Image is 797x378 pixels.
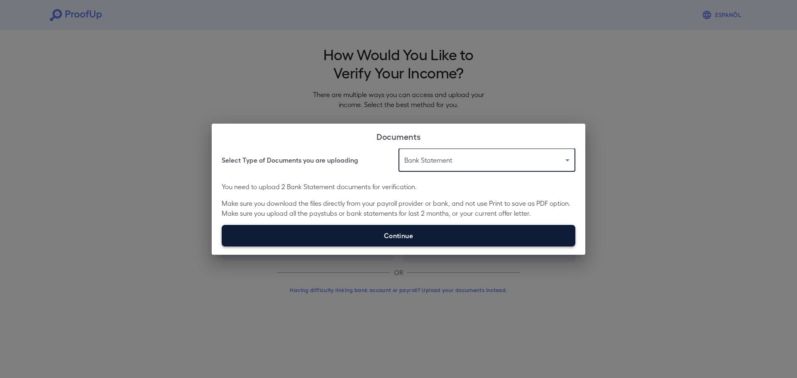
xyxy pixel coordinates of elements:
h6: Select Type of Documents you are uploading [222,155,358,165]
label: Continue [222,225,575,246]
p: Make sure you download the files directly from your payroll provider or bank, and not use Print t... [222,198,575,218]
div: Bank Statement [398,149,575,172]
p: You need to upload 2 Bank Statement documents for verification. [222,182,575,192]
h2: Documents [212,124,585,149]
